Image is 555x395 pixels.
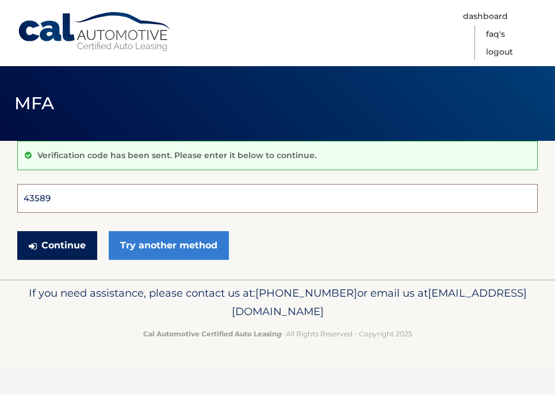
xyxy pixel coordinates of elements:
a: FAQ's [486,25,505,43]
span: MFA [14,93,55,114]
p: If you need assistance, please contact us at: or email us at [17,284,538,321]
a: Logout [486,43,513,61]
span: [PHONE_NUMBER] [255,286,357,300]
input: Verification Code [17,184,538,213]
p: Verification code has been sent. Please enter it below to continue. [37,150,316,160]
p: - All Rights Reserved - Copyright 2025 [17,328,538,340]
a: Try another method [109,231,229,260]
button: Continue [17,231,97,260]
strong: Cal Automotive Certified Auto Leasing [143,329,281,338]
span: [EMAIL_ADDRESS][DOMAIN_NAME] [232,286,527,318]
a: Cal Automotive [17,11,173,52]
a: Dashboard [463,7,508,25]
